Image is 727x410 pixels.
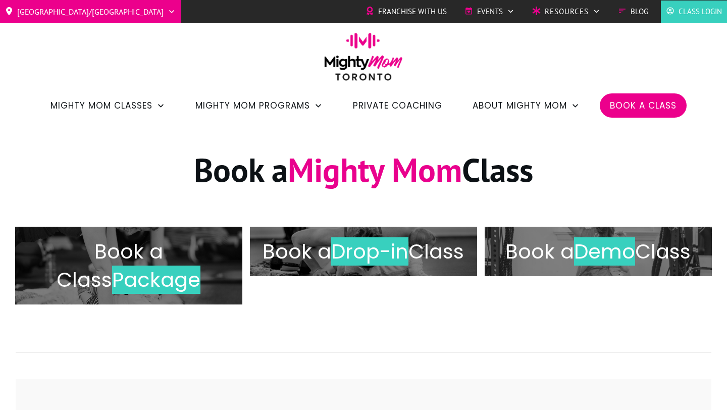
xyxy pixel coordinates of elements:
[679,4,722,19] span: Class Login
[195,97,323,114] a: Mighty Mom Programs
[378,4,447,19] span: Franchise with Us
[473,97,580,114] a: About Mighty Mom
[631,4,648,19] span: Blog
[532,4,600,19] a: Resources
[288,148,462,191] span: Mighty Mom
[15,217,242,315] a: Book a ClassPackage
[635,237,691,266] span: Class
[574,237,635,266] span: Demo
[485,217,712,286] a: Book aDemoClass
[473,97,567,114] span: About Mighty Mom
[477,4,503,19] span: Events
[195,97,310,114] span: Mighty Mom Programs
[112,266,200,294] span: Package
[16,148,711,203] h1: Book a Class
[464,4,514,19] a: Events
[366,4,447,19] a: Franchise with Us
[545,4,589,19] span: Resources
[319,33,408,88] img: mightymom-logo-toronto
[618,4,648,19] a: Blog
[250,217,477,286] a: Book aDrop-inClass
[353,97,442,114] a: Private Coaching
[505,237,574,266] span: Book a
[610,97,677,114] a: Book a Class
[331,237,408,266] span: Drop-in
[50,97,152,114] span: Mighty Mom Classes
[666,4,722,19] a: Class Login
[50,97,165,114] a: Mighty Mom Classes
[17,4,164,20] span: [GEOGRAPHIC_DATA]/[GEOGRAPHIC_DATA]
[261,237,466,266] h2: Book a Class
[57,237,163,294] span: Book a Class
[5,4,176,20] a: [GEOGRAPHIC_DATA]/[GEOGRAPHIC_DATA]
